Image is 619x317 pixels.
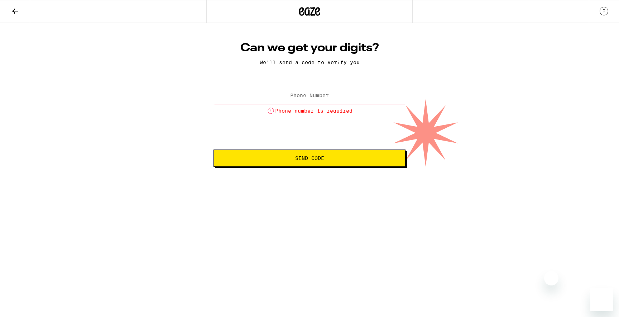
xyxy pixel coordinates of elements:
[213,88,406,104] input: Phone Number
[290,93,329,98] label: Phone Number
[213,41,406,55] h1: Can we get your digits?
[544,271,558,285] iframe: Close message
[213,150,406,167] button: Send Code
[295,156,324,161] span: Send Code
[590,288,613,311] iframe: Button to launch messaging window
[213,60,406,65] p: We'll send a code to verify you
[213,107,406,115] li: Phone number is required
